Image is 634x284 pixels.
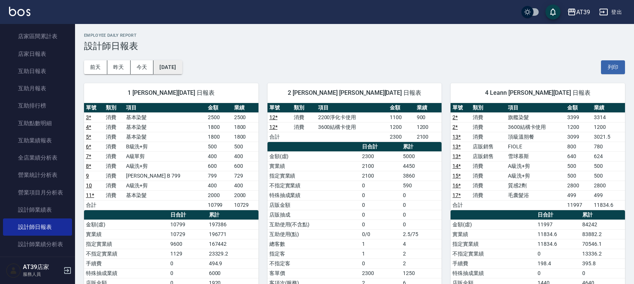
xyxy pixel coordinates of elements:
td: 雪球慕斯 [506,151,566,161]
td: 499 [565,190,592,200]
td: 624 [592,151,625,161]
th: 累計 [401,142,442,152]
td: 4450 [401,161,442,171]
th: 金額 [565,103,592,113]
td: 0 [168,259,207,268]
td: 消費 [104,112,124,122]
a: 9 [86,173,89,179]
td: 特殊抽成業績 [84,268,168,278]
a: 設計師業績分析表 [3,236,72,253]
td: 196771 [207,229,258,239]
td: 2300 [388,132,415,142]
td: 23329.2 [207,249,258,259]
a: 10 [86,182,92,188]
td: 不指定客 [267,259,360,268]
th: 單號 [451,103,471,113]
th: 項目 [316,103,388,113]
td: 2000 [206,190,232,200]
td: 2100 [360,161,401,171]
a: 營業項目月分析表 [3,184,72,201]
td: 84242 [580,220,625,229]
th: 累計 [207,210,258,220]
td: 消費 [292,122,316,132]
td: 消費 [471,112,506,122]
td: 店販銷售 [471,151,506,161]
td: 3314 [592,112,625,122]
td: 金額(虛) [84,220,168,229]
th: 日合計 [360,142,401,152]
h3: 設計師日報表 [84,41,625,51]
td: 指定實業績 [84,239,168,249]
th: 業績 [592,103,625,113]
td: 0 [360,190,401,200]
td: 900 [415,112,442,122]
a: 互助日報表 [3,63,72,80]
a: 全店業績分析表 [3,149,72,166]
td: 基本染髮 [124,112,206,122]
td: 0 [401,220,442,229]
td: 4 [401,239,442,249]
td: 13336.2 [580,249,625,259]
td: 640 [565,151,592,161]
td: 799 [206,171,232,181]
th: 金額 [206,103,232,113]
td: 500 [565,171,592,181]
td: 消費 [104,171,124,181]
td: 質感2劑 [506,181,566,190]
td: 3399 [565,112,592,122]
td: 不指定實業績 [84,249,168,259]
td: 600 [232,161,258,171]
td: 消費 [292,112,316,122]
th: 單號 [267,103,292,113]
td: B級洗+剪 [124,142,206,151]
a: 互助業績報表 [3,132,72,149]
td: 198.4 [536,259,580,268]
h2: Employee Daily Report [84,33,625,38]
th: 累計 [580,210,625,220]
td: 0 [360,220,401,229]
td: A級單剪 [124,151,206,161]
td: FIOLE [506,142,566,151]
td: 500 [206,142,232,151]
td: 不指定實業績 [451,249,536,259]
td: A級洗+剪 [124,181,206,190]
td: 494.9 [207,259,258,268]
td: 2100 [415,132,442,142]
td: 2500 [232,112,258,122]
td: 197386 [207,220,258,229]
td: 0 [360,259,401,268]
td: 1200 [388,122,415,132]
td: 實業績 [267,161,360,171]
td: 基本染髮 [124,132,206,142]
td: 消費 [104,142,124,151]
td: 2000 [232,190,258,200]
td: 指定實業績 [267,171,360,181]
td: 70546.1 [580,239,625,249]
button: 列印 [601,60,625,74]
td: 2.5/75 [401,229,442,239]
td: 1100 [388,112,415,122]
td: 消費 [104,151,124,161]
td: 旗艦染髮 [506,112,566,122]
td: 消費 [104,161,124,171]
div: AT39 [576,7,590,17]
td: 10729 [232,200,258,210]
td: 167442 [207,239,258,249]
button: 前天 [84,60,107,74]
td: 5000 [401,151,442,161]
td: 6000 [207,268,258,278]
th: 類別 [104,103,124,113]
td: 消費 [104,132,124,142]
td: 2500 [206,112,232,122]
a: 設計師業績表 [3,201,72,218]
td: 店販銷售 [471,142,506,151]
td: 消費 [104,181,124,190]
td: 400 [206,181,232,190]
td: 互助使用(不含點) [267,220,360,229]
td: 指定客 [267,249,360,259]
td: 實業績 [451,229,536,239]
td: 1129 [168,249,207,259]
td: 0 [401,210,442,220]
span: 4 Leann [PERSON_NAME][DATE] 日報表 [460,89,616,97]
td: 10799 [206,200,232,210]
